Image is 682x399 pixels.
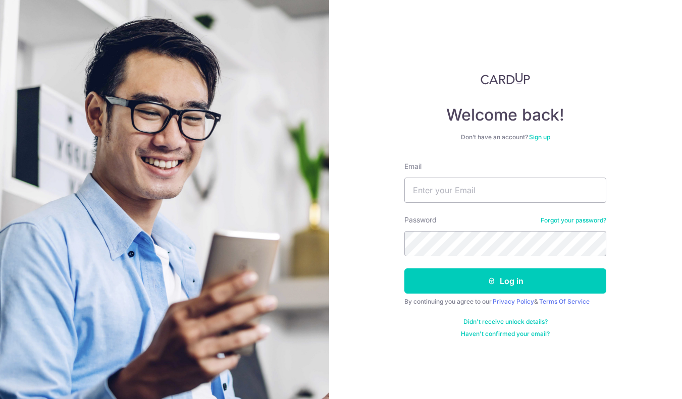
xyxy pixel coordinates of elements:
[539,298,590,305] a: Terms Of Service
[404,215,437,225] label: Password
[463,318,548,326] a: Didn't receive unlock details?
[404,105,606,125] h4: Welcome back!
[541,216,606,224] a: Forgot your password?
[529,133,550,141] a: Sign up
[404,133,606,141] div: Don’t have an account?
[461,330,550,338] a: Haven't confirmed your email?
[404,268,606,294] button: Log in
[493,298,534,305] a: Privacy Policy
[404,161,422,172] label: Email
[404,178,606,203] input: Enter your Email
[404,298,606,306] div: By continuing you agree to our &
[481,73,530,85] img: CardUp Logo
